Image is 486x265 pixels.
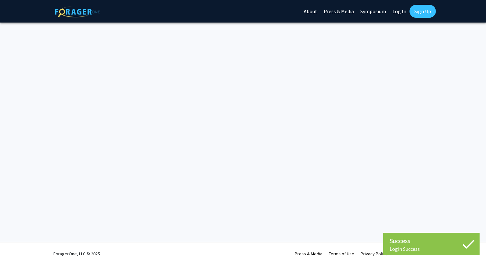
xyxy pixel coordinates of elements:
[329,251,354,257] a: Terms of Use
[410,5,436,18] a: Sign Up
[55,6,100,17] img: ForagerOne Logo
[295,251,322,257] a: Press & Media
[361,251,387,257] a: Privacy Policy
[390,236,473,246] div: Success
[53,242,100,265] div: ForagerOne, LLC © 2025
[390,246,473,252] div: Login Success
